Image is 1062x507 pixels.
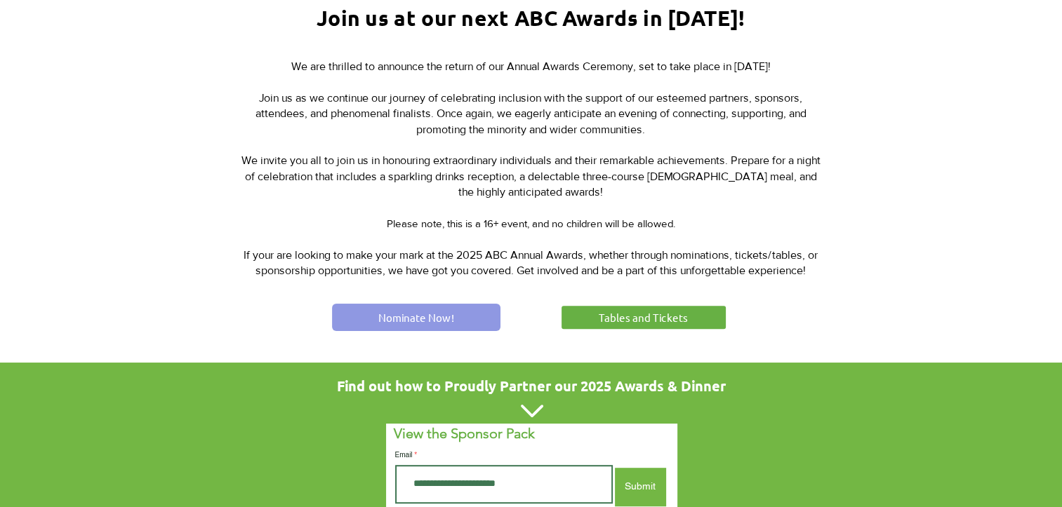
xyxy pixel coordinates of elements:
[332,304,500,331] a: Nominate Now!
[241,154,821,198] span: We invite you all to join us in honouring extraordinary individuals and their remarkable achievem...
[559,304,728,331] a: Tables and Tickets
[615,468,666,506] button: Submit
[599,310,688,325] span: Tables and Tickets
[378,310,454,325] span: Nominate Now!
[625,480,656,494] span: Submit
[291,60,771,72] span: We are thrilled to announce the return of our Annual Awards Ceremony, set to take place in [DATE]!
[387,217,675,229] span: Please note, this is a 16+ event, and no children will be allowed.
[317,5,745,31] span: Join us at our next ABC Awards in [DATE]!
[395,452,613,459] label: Email
[394,425,535,442] span: View the Sponsor Pack
[337,377,726,395] span: Find out how to Proudly Partner our 2025 Awards & Dinner
[255,92,807,135] span: Join us as we continue our journey of celebrating inclusion with the support of our esteemed part...
[244,249,818,276] span: If your are looking to make your mark at the 2025 ABC Annual Awards, whether through nominations,...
